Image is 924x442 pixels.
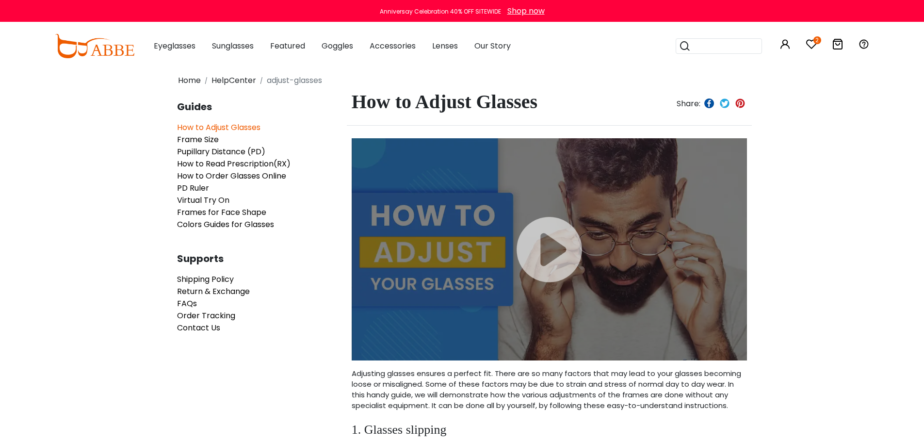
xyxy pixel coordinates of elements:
a: How to Read Prescription(RX) [177,158,291,169]
span: Share: [677,98,700,109]
a: HelpCenter [211,75,256,86]
a: 2 [806,40,817,51]
a: Shipping Policy [177,274,234,285]
span: Supports [177,254,352,263]
a: How to Order Glasses Online [177,170,286,181]
span: Accessories [370,40,416,51]
a: PD Ruler [177,182,209,194]
a: Virtual Try On [177,195,229,206]
span: Featured [270,40,305,51]
a: Pupillary Distance (PD) [177,146,265,157]
a: Return & Exchange [177,286,250,297]
span: Our Story [474,40,511,51]
i: 2 [813,36,821,44]
span: Lenses [432,40,458,51]
a: Colors Guides for Glasses [177,219,274,230]
a: FAQs [177,298,197,309]
div: Shop now [507,5,545,17]
a: Shop now [503,5,545,16]
a: adjust-glasses [267,75,322,86]
a: How to Adjust Glasses [177,122,260,133]
img: twitter [720,98,729,108]
a: Frames for Face Shape [177,207,266,218]
span: Eyeglasses [154,40,195,51]
a: Frame Size [177,134,219,145]
span: Sunglasses [212,40,254,51]
a: Home [178,75,201,86]
a: Contact Us [177,322,220,333]
img: abbeglasses.com [55,34,134,58]
p: Adjusting glasses ensures a perfect fit. There are so many factors that may lead to your glasses ... [352,368,747,411]
img: pinterest [735,98,745,108]
h2: 1. Glasses slipping [352,423,747,437]
span: Guides [177,102,352,112]
span: Goggles [322,40,353,51]
img: facebook [704,98,714,108]
h1: How to Adjust Glasses [347,90,617,114]
div: Anniversay Celebration 40% OFF SITEWIDE [380,7,501,16]
nav: breadcrumb [177,70,747,90]
a: Order Tracking [177,310,235,321]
